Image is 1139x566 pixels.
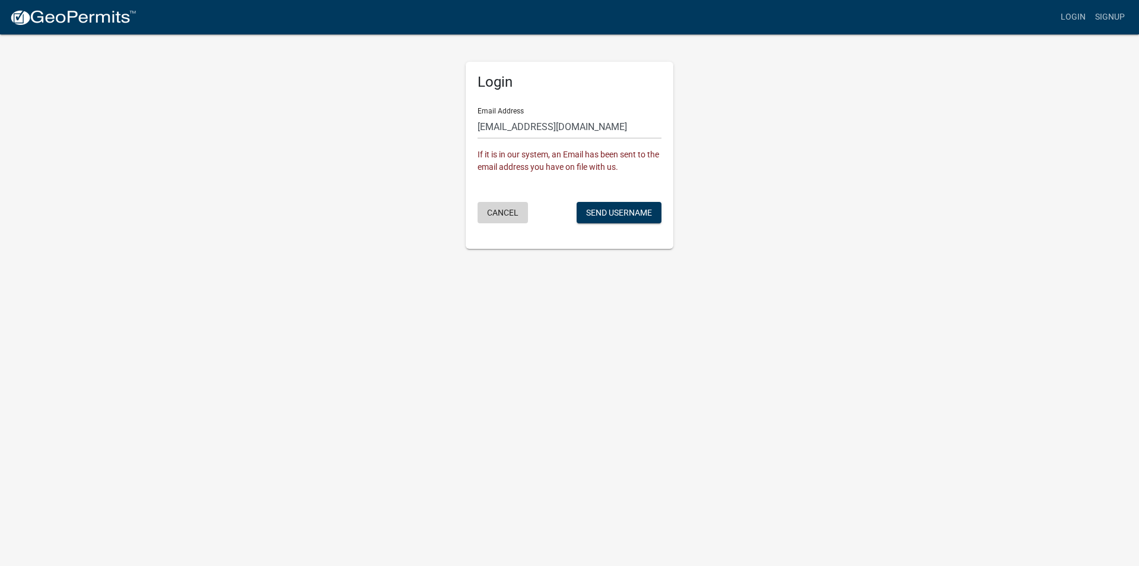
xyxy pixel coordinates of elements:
a: Login [1056,6,1090,29]
div: If it is in our system, an Email has been sent to the email address you have on file with us. [478,148,661,173]
button: Cancel [478,202,528,223]
a: Signup [1090,6,1130,29]
button: Send Username [577,202,661,223]
h5: Login [478,74,661,91]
